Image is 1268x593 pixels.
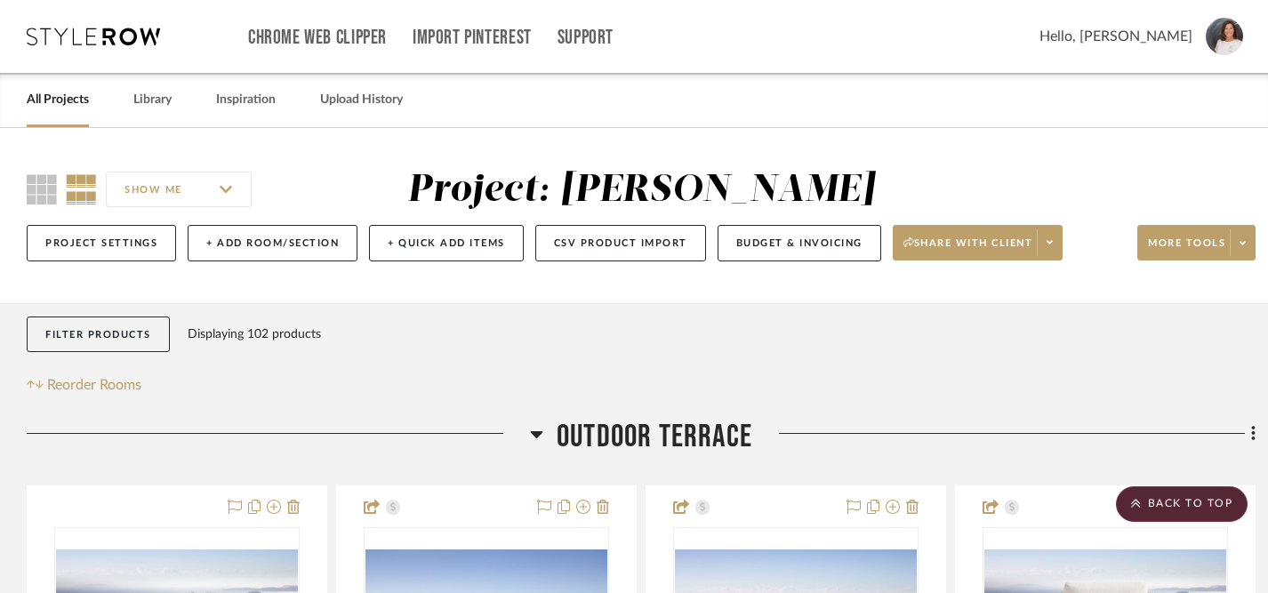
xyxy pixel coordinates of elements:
span: Reorder Rooms [47,374,141,396]
button: Share with client [893,225,1063,260]
a: Import Pinterest [413,30,532,45]
a: Support [558,30,614,45]
button: + Quick Add Items [369,225,524,261]
a: Inspiration [216,88,276,112]
button: Project Settings [27,225,176,261]
a: Chrome Web Clipper [248,30,387,45]
button: Filter Products [27,317,170,353]
span: Hello, [PERSON_NAME] [1039,26,1192,47]
a: All Projects [27,88,89,112]
span: Share with client [903,236,1033,263]
a: Library [133,88,172,112]
div: Project: [PERSON_NAME] [407,172,875,209]
img: avatar [1206,18,1243,55]
button: Reorder Rooms [27,374,141,396]
button: Budget & Invoicing [718,225,881,261]
scroll-to-top-button: BACK TO TOP [1116,486,1248,522]
a: Upload History [320,88,403,112]
button: + Add Room/Section [188,225,357,261]
button: CSV Product Import [535,225,706,261]
span: More tools [1148,236,1225,263]
span: Outdoor Terrace [557,418,752,456]
div: Displaying 102 products [188,317,321,352]
button: More tools [1137,225,1256,260]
